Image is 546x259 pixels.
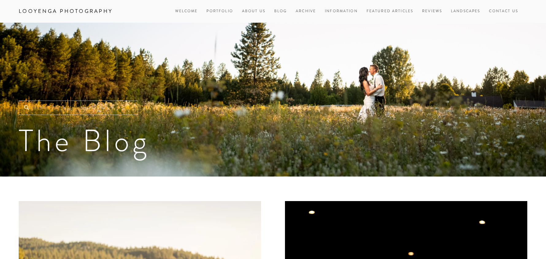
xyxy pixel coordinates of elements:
[242,7,265,15] a: About Us
[422,7,442,15] a: Reviews
[296,7,316,15] a: Archive
[175,7,198,15] a: Welcome
[367,7,413,15] a: Featured Articles
[206,9,233,14] a: Portfolio
[19,101,138,115] input: Search
[274,7,287,15] a: Blog
[489,7,518,15] a: Contact Us
[325,9,358,14] a: Information
[451,7,480,15] a: Landscapes
[14,6,117,17] a: Looyenga Photography
[19,125,527,156] h1: The Blog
